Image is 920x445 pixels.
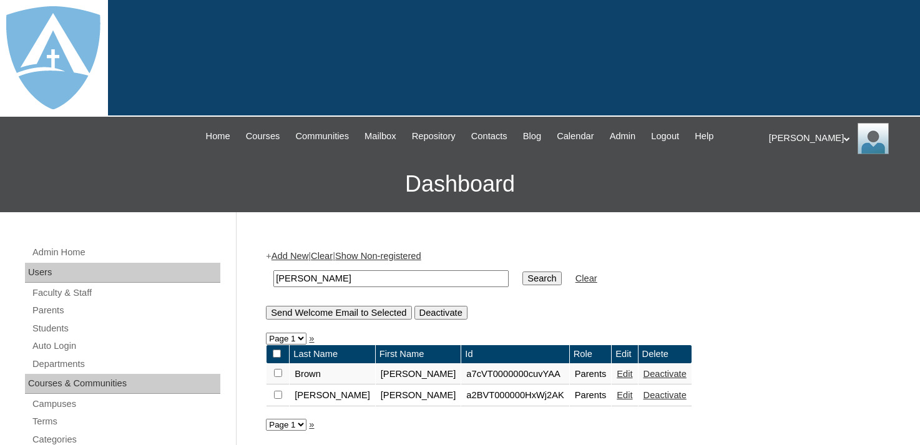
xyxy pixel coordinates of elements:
[376,345,461,363] td: First Name
[551,129,600,144] a: Calendar
[570,345,612,363] td: Role
[617,369,632,379] a: Edit
[31,414,220,429] a: Terms
[695,129,713,144] span: Help
[412,129,456,144] span: Repository
[309,333,314,343] a: »
[639,345,692,363] td: Delete
[25,263,220,283] div: Users
[461,385,569,406] td: a2BVT000000HxWj2AK
[406,129,462,144] a: Repository
[517,129,547,144] a: Blog
[645,129,685,144] a: Logout
[523,129,541,144] span: Blog
[365,129,396,144] span: Mailbox
[272,251,308,261] a: Add New
[31,396,220,412] a: Campuses
[6,156,914,212] h3: Dashboard
[206,129,230,144] span: Home
[31,285,220,301] a: Faculty & Staff
[557,129,594,144] span: Calendar
[858,123,889,154] img: Thomas Lambert
[522,271,561,285] input: Search
[266,306,411,320] input: Send Welcome Email to Selected
[617,390,632,400] a: Edit
[31,245,220,260] a: Admin Home
[358,129,403,144] a: Mailbox
[610,129,636,144] span: Admin
[335,251,421,261] a: Show Non-registered
[461,345,569,363] td: Id
[295,129,349,144] span: Communities
[604,129,642,144] a: Admin
[290,345,375,363] td: Last Name
[290,385,375,406] td: [PERSON_NAME]
[651,129,679,144] span: Logout
[246,129,280,144] span: Courses
[769,123,908,154] div: [PERSON_NAME]
[570,364,612,385] td: Parents
[273,270,509,287] input: Search
[31,303,220,318] a: Parents
[290,364,375,385] td: Brown
[31,338,220,354] a: Auto Login
[612,345,637,363] td: Edit
[414,306,467,320] input: Deactivate
[570,385,612,406] td: Parents
[461,364,569,385] td: a7cVT0000000cuvYAA
[575,273,597,283] a: Clear
[376,364,461,385] td: [PERSON_NAME]
[289,129,355,144] a: Communities
[309,419,314,429] a: »
[31,356,220,372] a: Departments
[465,129,514,144] a: Contacts
[6,6,100,109] img: logo-white.png
[376,385,461,406] td: [PERSON_NAME]
[311,251,333,261] a: Clear
[25,374,220,394] div: Courses & Communities
[644,390,687,400] a: Deactivate
[688,129,720,144] a: Help
[471,129,507,144] span: Contacts
[644,369,687,379] a: Deactivate
[31,321,220,336] a: Students
[240,129,286,144] a: Courses
[200,129,237,144] a: Home
[266,250,884,319] div: + | |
